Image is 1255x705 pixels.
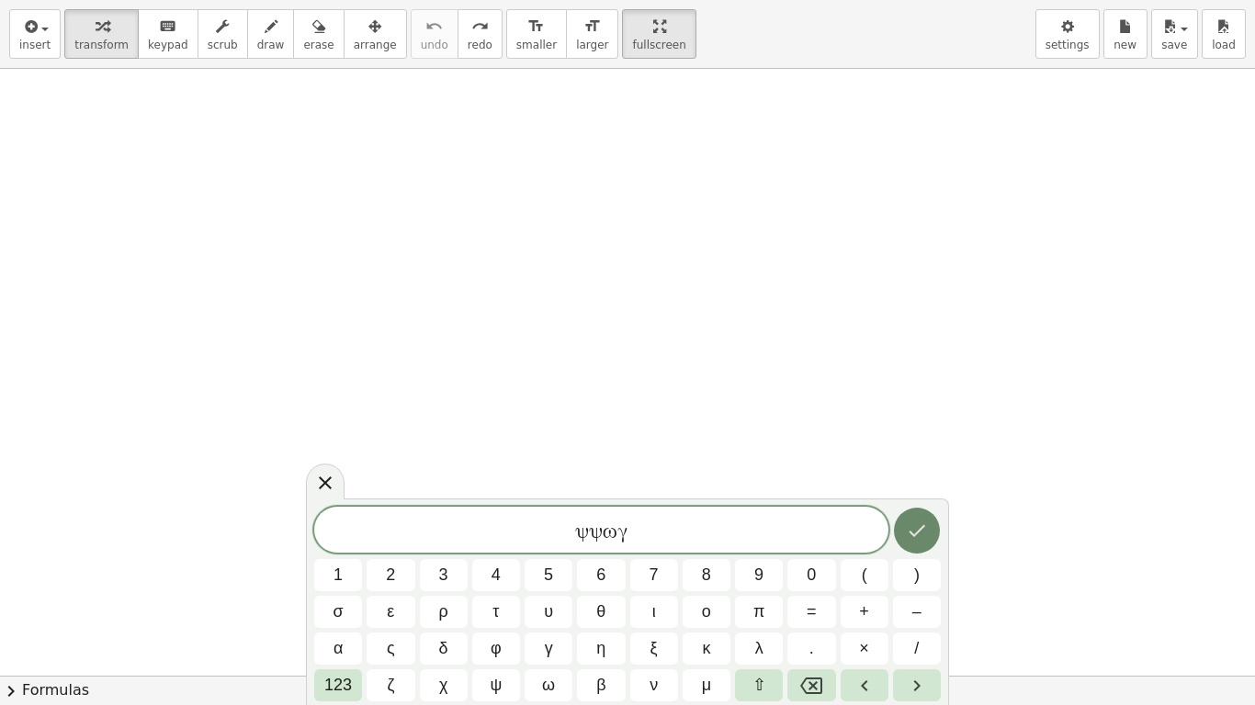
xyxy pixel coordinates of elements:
[490,673,502,698] span: ψ
[912,599,921,624] span: –
[1103,9,1148,59] button: new
[420,669,468,701] button: χ
[914,563,920,587] span: )
[458,9,503,59] button: redoredo
[198,9,248,59] button: scrub
[630,632,678,665] button: ξ
[596,599,605,624] span: θ
[566,9,618,59] button: format_sizelarger
[683,596,730,628] button: ο
[472,596,520,628] button: τ
[439,599,448,624] span: ρ
[425,16,443,38] i: undo
[421,39,448,51] span: undo
[314,596,362,628] button: σ
[893,596,941,628] button: Minus
[387,673,394,698] span: ζ
[138,9,198,59] button: keyboardkeypad
[650,636,658,661] span: ξ
[596,673,605,698] span: β
[894,508,940,554] button: Done
[159,16,176,38] i: keyboard
[420,596,468,628] button: ρ
[735,596,783,628] button: π
[787,632,835,665] button: .
[491,636,502,661] span: φ
[367,596,414,628] button: ε
[420,632,468,665] button: δ
[807,599,817,624] span: =
[575,520,589,543] span: ψ
[787,559,835,591] button: 0
[622,9,695,59] button: fullscreen
[468,39,492,51] span: redo
[439,673,447,698] span: χ
[525,669,572,701] button: ω
[1161,39,1187,51] span: save
[841,669,888,701] button: Left arrow
[367,559,414,591] button: 2
[257,39,285,51] span: draw
[525,596,572,628] button: υ
[492,599,499,624] span: τ
[344,9,407,59] button: arrange
[64,9,139,59] button: transform
[74,39,129,51] span: transform
[367,632,414,665] button: ς
[893,559,941,591] button: )
[542,673,555,698] span: ω
[683,669,730,701] button: μ
[354,39,397,51] span: arrange
[859,636,869,661] span: ×
[683,632,730,665] button: κ
[420,559,468,591] button: 3
[652,599,656,624] span: ι
[577,669,625,701] button: β
[324,673,352,698] span: 123
[1202,9,1246,59] button: load
[367,669,414,701] button: ζ
[683,559,730,591] button: 8
[576,39,608,51] span: larger
[630,596,678,628] button: ι
[387,599,394,624] span: ε
[314,669,362,701] button: Default keyboard
[506,9,567,59] button: format_sizesmaller
[841,559,888,591] button: (
[596,636,605,661] span: η
[787,669,835,701] button: Backspace
[807,563,816,587] span: 0
[472,632,520,665] button: φ
[544,599,553,624] span: υ
[702,599,711,624] span: ο
[841,632,888,665] button: Times
[702,563,711,587] span: 8
[630,669,678,701] button: ν
[472,669,520,701] button: ψ
[1212,39,1236,51] span: load
[589,520,603,543] span: ψ
[702,636,710,661] span: κ
[735,559,783,591] button: 9
[334,636,343,661] span: α
[914,636,919,661] span: /
[603,520,617,543] span: ω
[577,596,625,628] button: θ
[439,636,448,661] span: δ
[439,563,448,587] span: 3
[650,673,658,698] span: ν
[471,16,489,38] i: redo
[735,632,783,665] button: λ
[809,636,814,661] span: .
[754,563,763,587] span: 9
[752,673,766,698] span: ⇧
[545,636,553,661] span: γ
[859,599,869,624] span: +
[293,9,344,59] button: erase
[472,559,520,591] button: 4
[303,39,334,51] span: erase
[650,563,659,587] span: 7
[9,9,61,59] button: insert
[148,39,188,51] span: keypad
[632,39,685,51] span: fullscreen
